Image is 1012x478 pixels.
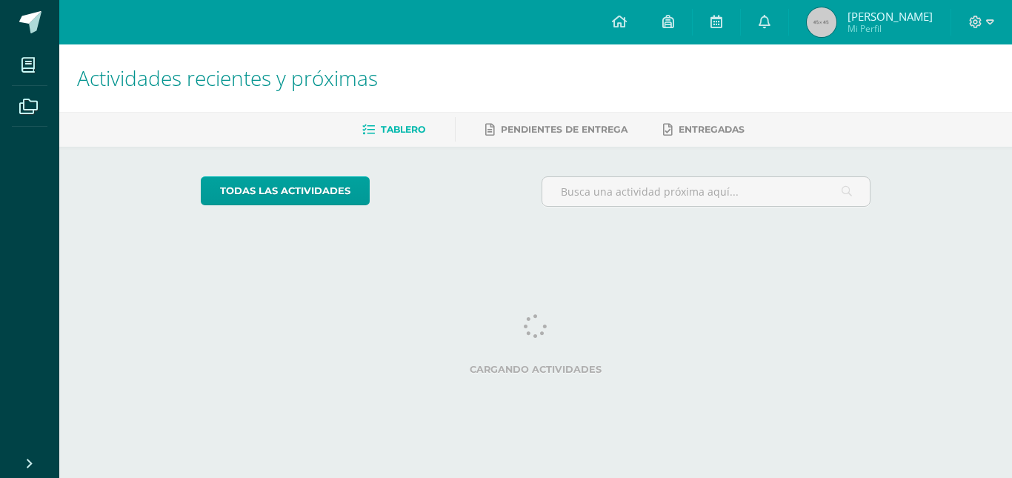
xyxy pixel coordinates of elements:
a: todas las Actividades [201,176,370,205]
a: Entregadas [663,118,745,142]
label: Cargando actividades [201,364,871,375]
a: Pendientes de entrega [485,118,627,142]
img: 45x45 [807,7,836,37]
span: Entregadas [679,124,745,135]
span: Actividades recientes y próximas [77,64,378,92]
span: Mi Perfil [848,22,933,35]
span: [PERSON_NAME] [848,9,933,24]
a: Tablero [362,118,425,142]
span: Tablero [381,124,425,135]
input: Busca una actividad próxima aquí... [542,177,870,206]
span: Pendientes de entrega [501,124,627,135]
